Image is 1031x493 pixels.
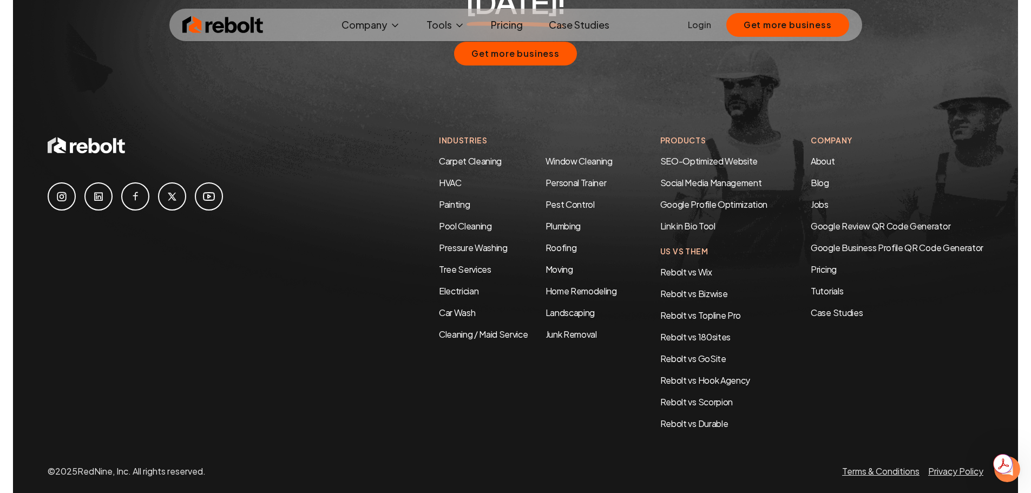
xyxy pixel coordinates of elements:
a: Painting [439,199,470,210]
a: Pest Control [546,199,595,210]
a: Rebolt vs Wix [660,266,712,278]
a: Rebolt vs GoSite [660,353,726,364]
img: Rebolt Logo [182,14,264,36]
a: Rebolt vs Topline Pro [660,310,741,321]
a: Pricing [482,14,531,36]
a: Terms & Conditions [842,465,920,477]
a: Home Remodeling [546,285,617,297]
h4: Company [811,135,983,146]
a: Electrician [439,285,478,297]
a: Blog [811,177,829,188]
a: Pricing [811,263,983,276]
a: Tutorials [811,285,983,298]
a: HVAC [439,177,462,188]
a: Rebolt vs Durable [660,418,728,429]
a: Rebolt vs Hook Agency [660,374,750,386]
a: Jobs [811,199,829,210]
a: Cleaning / Maid Service [439,328,528,340]
button: Company [333,14,409,36]
a: Roofing [546,242,577,253]
p: © 2025 RedNine, Inc. All rights reserved. [48,465,206,478]
a: Plumbing [546,220,581,232]
a: Google Business Profile QR Code Generator [811,242,983,253]
h4: Us Vs Them [660,246,767,257]
a: Social Media Management [660,177,762,188]
a: Tree Services [439,264,491,275]
a: Pool Cleaning [439,220,492,232]
a: Junk Removal [546,328,597,340]
a: Privacy Policy [928,465,983,477]
h4: Industries [439,135,617,146]
a: Case Studies [540,14,618,36]
a: Pressure Washing [439,242,508,253]
a: SEO-Optimized Website [660,155,758,167]
a: Landscaping [546,307,595,318]
a: Personal Trainer [546,177,607,188]
a: Window Cleaning [546,155,613,167]
a: Rebolt vs 180sites [660,331,731,343]
button: Get more business [454,42,577,65]
a: Case Studies [811,306,983,319]
a: Rebolt vs Scorpion [660,396,733,407]
a: Car Wash [439,307,475,318]
a: Login [688,18,711,31]
a: About [811,155,835,167]
a: Rebolt vs Bizwise [660,288,728,299]
a: Carpet Cleaning [439,155,502,167]
a: Link in Bio Tool [660,220,715,232]
button: Tools [418,14,474,36]
h4: Products [660,135,767,146]
a: Moving [546,264,573,275]
a: Google Profile Optimization [660,199,767,210]
button: Get more business [726,13,849,37]
a: Google Review QR Code Generator [811,220,950,232]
